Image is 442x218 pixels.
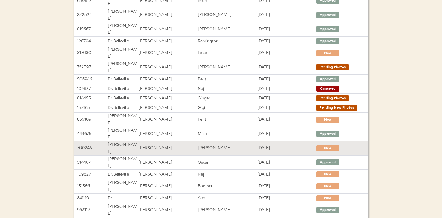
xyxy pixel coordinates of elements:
div: [DATE] [257,116,316,123]
div: [PERSON_NAME] [108,127,138,141]
div: [PERSON_NAME] [198,26,257,33]
div: Gigi [198,104,257,111]
div: 814455 [77,95,108,102]
div: 963112 [77,207,108,214]
div: 835109 [77,116,108,123]
div: [PERSON_NAME] [138,76,198,83]
div: [PERSON_NAME] [108,141,138,155]
div: [DATE] [257,38,316,45]
div: Dr. Belleville [108,76,138,83]
div: [PERSON_NAME] [138,11,198,18]
div: [DATE] [257,171,316,178]
div: New [320,184,336,189]
div: 109827 [77,85,108,92]
div: [PERSON_NAME] [108,60,138,75]
div: [PERSON_NAME] [138,145,198,152]
div: Approved [320,77,336,82]
div: [PERSON_NAME] [198,145,257,152]
div: Dr. Belleville [108,95,138,102]
div: 514467 [77,159,108,166]
div: Neji [198,171,257,178]
div: New [320,117,336,123]
div: [PERSON_NAME] [138,64,198,71]
div: New [320,146,336,151]
div: [PERSON_NAME] [198,64,257,71]
div: Pending Photos [320,96,346,101]
div: [PERSON_NAME] [108,8,138,22]
div: 762397 [77,64,108,71]
div: [PERSON_NAME] [138,159,198,166]
div: [PERSON_NAME] [198,207,257,214]
div: Approved [320,131,336,137]
div: Dr. Belleville [108,104,138,111]
div: Approved [320,160,336,165]
div: [PERSON_NAME] [138,104,198,111]
div: Canceled [320,86,336,91]
div: [DATE] [257,195,316,202]
div: 222524 [77,11,108,18]
div: [PERSON_NAME] [138,116,198,123]
div: Dr. Belleville [108,38,138,45]
div: [PERSON_NAME] [108,113,138,127]
div: New [320,51,336,56]
div: Approved [320,13,336,18]
div: Dr. Belleville [108,85,138,92]
div: 157465 [77,104,108,111]
div: [PERSON_NAME] [138,95,198,102]
div: Dr. [108,195,138,202]
div: New [320,196,336,201]
div: [DATE] [257,104,316,111]
div: Pending New Photos [320,105,354,111]
div: [PERSON_NAME] [138,130,198,138]
div: [PERSON_NAME] [138,183,198,190]
div: [DATE] [257,64,316,71]
div: 506946 [77,76,108,83]
div: [PERSON_NAME] [138,195,198,202]
div: [DATE] [257,76,316,83]
div: Lobo [198,49,257,56]
div: [DATE] [257,26,316,33]
div: Fenti [198,116,257,123]
div: 444676 [77,130,108,138]
div: [PERSON_NAME] [108,203,138,217]
div: Miso [198,130,257,138]
div: [PERSON_NAME] [138,171,198,178]
div: [PERSON_NAME] [138,85,198,92]
div: [PERSON_NAME] [108,156,138,170]
div: [PERSON_NAME] [198,11,257,18]
div: Pending Photos [320,65,346,70]
div: Ace [198,195,257,202]
div: Approved [320,27,336,32]
div: 819667 [77,26,108,33]
div: [DATE] [257,145,316,152]
div: [DATE] [257,159,316,166]
div: [PERSON_NAME] [138,38,198,45]
div: [DATE] [257,85,316,92]
div: Ginger [198,95,257,102]
div: [PERSON_NAME] [108,179,138,193]
div: 109827 [77,171,108,178]
div: [PERSON_NAME] [138,49,198,56]
div: Approved [320,39,336,44]
div: 128704 [77,38,108,45]
div: [DATE] [257,49,316,56]
div: [DATE] [257,95,316,102]
div: 817080 [77,49,108,56]
div: 841110 [77,195,108,202]
div: Bella [198,76,257,83]
div: [DATE] [257,130,316,138]
div: Dr. Belleville [108,171,138,178]
div: [PERSON_NAME] [108,22,138,37]
div: 131556 [77,183,108,190]
div: [DATE] [257,11,316,18]
div: Neji [198,85,257,92]
div: [PERSON_NAME] [138,26,198,33]
div: Oscar [198,159,257,166]
div: Boomer [198,183,257,190]
div: [DATE] [257,183,316,190]
div: [DATE] [257,207,316,214]
div: 700245 [77,145,108,152]
div: [PERSON_NAME] [138,207,198,214]
div: Remington [198,38,257,45]
div: Approved [320,208,336,213]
